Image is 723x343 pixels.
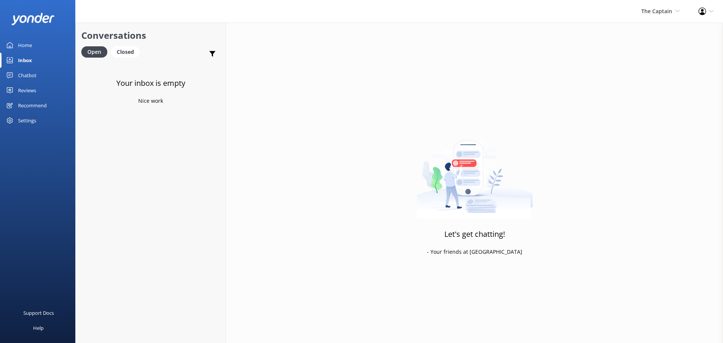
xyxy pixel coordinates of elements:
[427,248,522,256] p: - Your friends at [GEOGRAPHIC_DATA]
[416,125,533,219] img: artwork of a man stealing a conversation from at giant smartphone
[18,83,36,98] div: Reviews
[18,98,47,113] div: Recommend
[18,113,36,128] div: Settings
[23,305,54,320] div: Support Docs
[81,28,220,43] h2: Conversations
[111,47,143,56] a: Closed
[116,77,185,89] h3: Your inbox is empty
[18,38,32,53] div: Home
[11,13,55,25] img: yonder-white-logo.png
[33,320,44,335] div: Help
[81,47,111,56] a: Open
[138,97,163,105] p: Nice work
[18,53,32,68] div: Inbox
[641,8,672,15] span: The Captain
[18,68,37,83] div: Chatbot
[81,46,107,58] div: Open
[111,46,140,58] div: Closed
[444,228,505,240] h3: Let's get chatting!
